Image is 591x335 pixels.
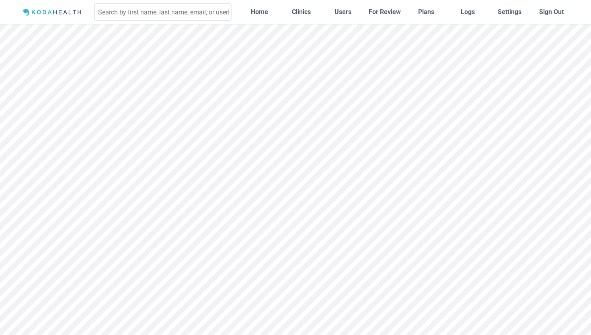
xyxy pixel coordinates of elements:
[282,2,321,22] a: Clinics
[449,2,487,22] a: Logs
[365,2,404,22] a: For Review
[490,2,529,22] a: Settings
[407,2,446,22] a: Plans
[240,2,279,22] a: Home
[532,2,570,22] button: Sign Out
[94,3,232,21] input: Search by first name, last name, email, or userId
[21,7,85,17] img: Logo
[324,2,362,22] a: Users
